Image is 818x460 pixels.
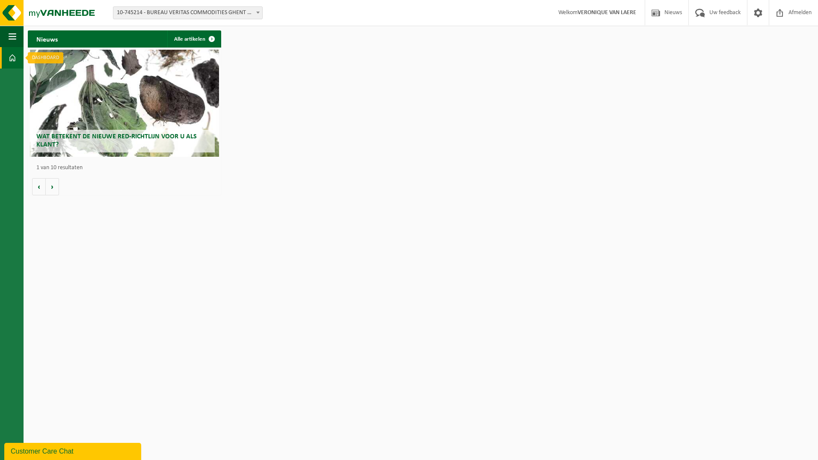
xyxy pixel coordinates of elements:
span: 10-745214 - BUREAU VERITAS COMMODITIES GHENT NV - DESTELDONK [113,7,262,19]
strong: VERONIQUE VAN LAERE [578,9,636,16]
button: Vorige [32,178,46,195]
iframe: chat widget [4,441,143,460]
span: 10-745214 - BUREAU VERITAS COMMODITIES GHENT NV - DESTELDONK [113,6,263,19]
a: Alle artikelen [167,30,220,48]
a: Wat betekent de nieuwe RED-richtlijn voor u als klant? [30,50,219,157]
button: Volgende [46,178,59,195]
span: Wat betekent de nieuwe RED-richtlijn voor u als klant? [36,133,197,148]
h2: Nieuws [28,30,66,47]
p: 1 van 10 resultaten [36,165,217,171]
